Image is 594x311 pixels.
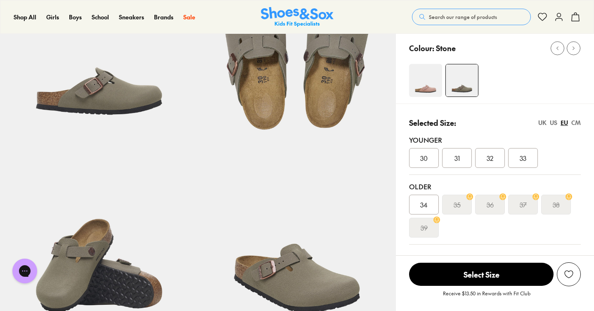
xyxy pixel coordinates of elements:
[14,13,36,21] a: Shop All
[183,13,195,21] a: Sale
[553,200,560,210] s: 38
[557,262,581,286] button: Add to Wishlist
[561,118,568,127] div: EU
[261,7,334,27] img: SNS_Logo_Responsive.svg
[454,200,461,210] s: 35
[154,13,173,21] a: Brands
[520,200,527,210] s: 37
[487,200,494,210] s: 36
[119,13,144,21] a: Sneakers
[8,256,41,286] iframe: Gorgias live chat messenger
[487,153,493,163] span: 32
[429,13,497,21] span: Search our range of products
[520,153,526,163] span: 33
[446,64,478,97] img: 4-549357_1
[409,64,442,97] img: 4-549362_1
[443,290,530,304] p: Receive $13.50 in Rewards with Fit Club
[550,118,557,127] div: US
[409,42,434,54] p: Colour:
[420,200,428,210] span: 34
[409,117,456,128] p: Selected Size:
[46,13,59,21] a: Girls
[92,13,109,21] a: School
[436,42,456,54] p: Stone
[571,118,581,127] div: CM
[454,153,460,163] span: 31
[409,263,554,286] span: Select Size
[261,7,334,27] a: Shoes & Sox
[421,223,428,233] s: 39
[409,262,554,286] button: Select Size
[409,135,581,145] div: Younger
[69,13,82,21] a: Boys
[412,9,531,25] button: Search our range of products
[409,181,581,191] div: Older
[538,118,547,127] div: UK
[420,153,428,163] span: 30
